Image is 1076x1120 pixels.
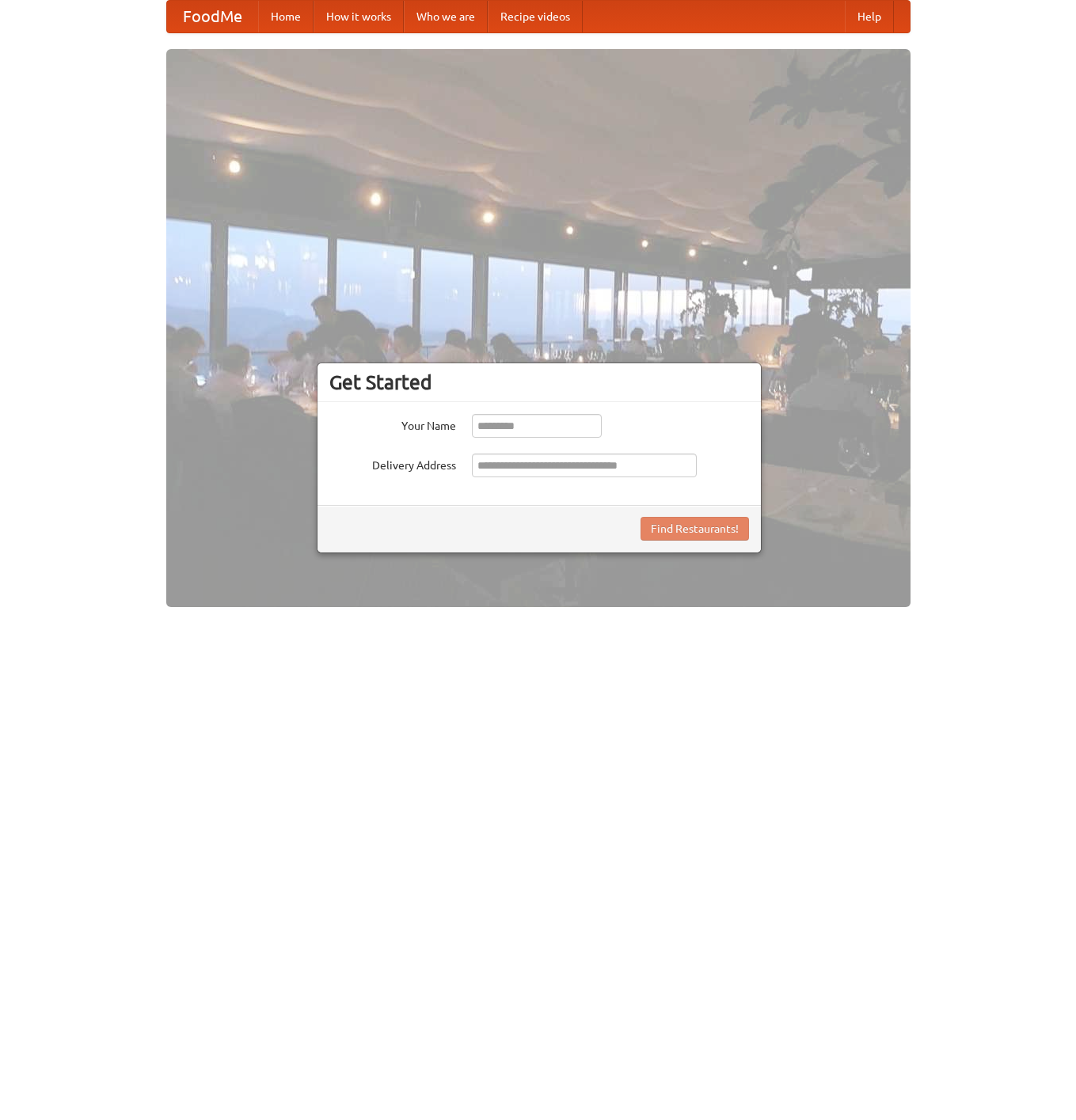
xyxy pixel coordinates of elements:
[404,1,488,32] a: Who we are
[329,414,456,434] label: Your Name
[314,1,404,32] a: How it works
[329,454,456,473] label: Delivery Address
[258,1,314,32] a: Home
[329,370,749,394] h3: Get Started
[641,517,749,541] button: Find Restaurants!
[488,1,583,32] a: Recipe videos
[167,1,258,32] a: FoodMe
[845,1,894,32] a: Help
